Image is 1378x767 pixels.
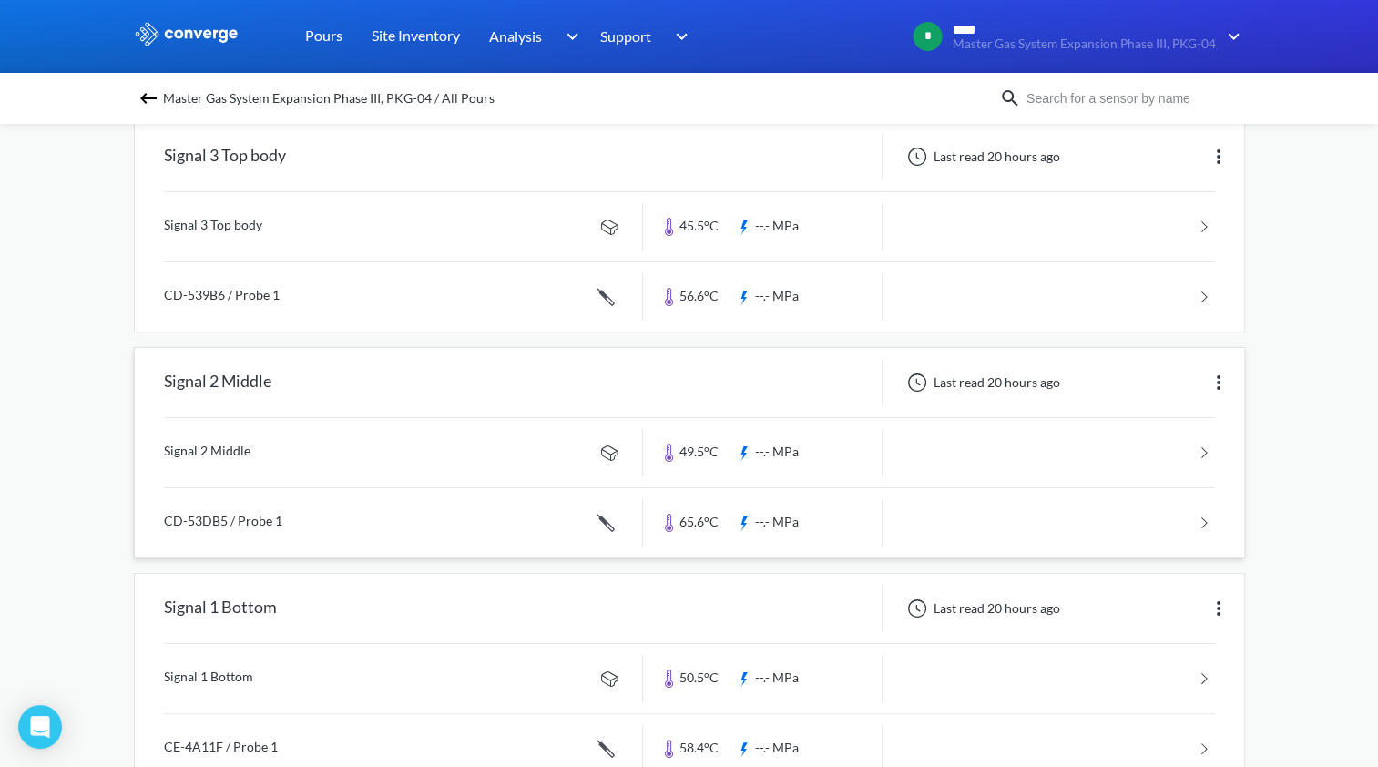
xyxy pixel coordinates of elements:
[1208,372,1230,394] img: more.svg
[163,86,495,111] span: Master Gas System Expansion Phase III, PKG-04 / All Pours
[897,146,1066,168] div: Last read 20 hours ago
[600,25,651,47] span: Support
[164,359,271,406] div: Signal 2 Middle
[164,133,286,180] div: Signal 3 Top body
[953,37,1216,51] span: Master Gas System Expansion Phase III, PKG-04
[1216,26,1245,47] img: downArrow.svg
[1208,146,1230,168] img: more.svg
[1021,88,1241,108] input: Search for a sensor by name
[664,26,693,47] img: downArrow.svg
[897,598,1066,619] div: Last read 20 hours ago
[164,585,277,632] div: Signal 1 Bottom
[999,87,1021,109] img: icon-search.svg
[18,705,62,749] div: Open Intercom Messenger
[489,25,542,47] span: Analysis
[897,372,1066,394] div: Last read 20 hours ago
[134,22,240,46] img: logo_ewhite.svg
[138,87,159,109] img: backspace.svg
[554,26,583,47] img: downArrow.svg
[1208,598,1230,619] img: more.svg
